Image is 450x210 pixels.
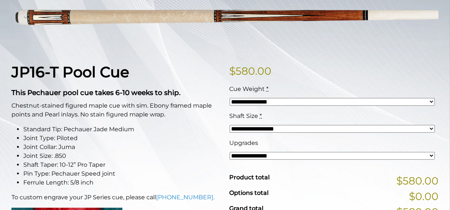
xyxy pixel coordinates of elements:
[11,193,221,202] p: To custom engrave your JP Series cue, please call
[23,134,221,143] li: Joint Type: Piloted
[156,194,214,201] a: [PHONE_NUMBER].
[230,139,258,146] span: Upgrades
[230,174,270,181] span: Product total
[11,101,221,119] p: Chestnut-stained figured maple cue with sim. Ebony framed maple points and Pearl inlays. No stain...
[230,85,265,92] span: Cue Weight
[409,189,439,204] span: $0.00
[11,88,180,97] strong: This Pechauer pool cue takes 6-10 weeks to ship.
[23,125,221,134] li: Standard Tip: Pechauer Jade Medium
[230,65,236,77] span: $
[267,85,269,92] abbr: required
[396,173,439,189] span: $580.00
[23,160,221,169] li: Shaft Taper: 10-12” Pro Taper
[23,152,221,160] li: Joint Size: .850
[23,169,221,178] li: Pin Type: Pechauer Speed joint
[230,112,258,119] span: Shaft Size
[230,65,272,77] bdi: 580.00
[260,112,262,119] abbr: required
[23,178,221,187] li: Ferrule Length: 5/8 inch
[11,63,129,81] strong: JP16-T Pool Cue
[230,189,269,196] span: Options total
[23,143,221,152] li: Joint Collar: Juma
